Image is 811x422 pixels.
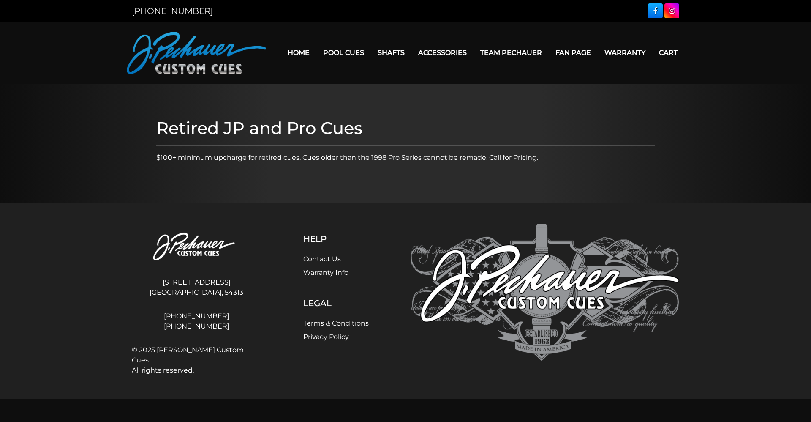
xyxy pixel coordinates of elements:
h1: Retired JP and Pro Cues [156,118,655,138]
a: [PHONE_NUMBER] [132,6,213,16]
img: Pechauer Custom Cues [411,224,679,361]
address: [STREET_ADDRESS] [GEOGRAPHIC_DATA], 54313 [132,274,261,301]
a: Team Pechauer [474,42,549,63]
a: Contact Us [303,255,341,263]
a: Home [281,42,316,63]
a: Pool Cues [316,42,371,63]
a: Warranty Info [303,269,348,277]
p: $100+ minimum upcharge for retired cues. Cues older than the 1998 Pro Series cannot be remade. Ca... [156,153,655,163]
a: Terms & Conditions [303,319,369,327]
a: [PHONE_NUMBER] [132,311,261,321]
a: Privacy Policy [303,333,349,341]
a: Fan Page [549,42,598,63]
h5: Help [303,234,369,244]
img: Pechauer Custom Cues [127,32,266,74]
a: Warranty [598,42,652,63]
h5: Legal [303,298,369,308]
a: Shafts [371,42,411,63]
a: [PHONE_NUMBER] [132,321,261,332]
a: Cart [652,42,684,63]
span: © 2025 [PERSON_NAME] Custom Cues All rights reserved. [132,345,261,375]
a: Accessories [411,42,474,63]
img: Pechauer Custom Cues [132,224,261,271]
